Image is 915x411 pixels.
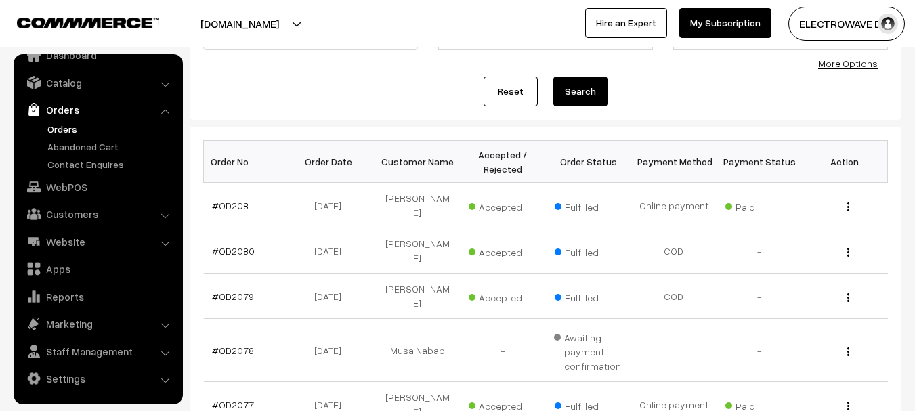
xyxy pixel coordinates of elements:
[212,200,252,211] a: #OD2081
[44,139,178,154] a: Abandoned Cart
[289,319,375,382] td: [DATE]
[17,70,178,95] a: Catalog
[17,284,178,309] a: Reports
[289,274,375,319] td: [DATE]
[289,141,375,183] th: Order Date
[204,141,289,183] th: Order No
[847,402,849,410] img: Menu
[212,290,254,302] a: #OD2079
[878,14,898,34] img: user
[17,18,159,28] img: COMMMERCE
[469,287,536,305] span: Accepted
[212,345,254,356] a: #OD2078
[818,58,878,69] a: More Options
[460,141,545,183] th: Accepted / Rejected
[153,7,326,41] button: [DOMAIN_NAME]
[17,366,178,391] a: Settings
[717,228,802,274] td: -
[17,14,135,30] a: COMMMERCE
[585,8,667,38] a: Hire an Expert
[555,287,622,305] span: Fulfilled
[17,230,178,254] a: Website
[553,77,608,106] button: Search
[375,319,460,382] td: Musa Nabab
[631,228,717,274] td: COD
[484,77,538,106] a: Reset
[469,196,536,214] span: Accepted
[631,141,717,183] th: Payment Method
[289,228,375,274] td: [DATE]
[847,202,849,211] img: Menu
[17,311,178,336] a: Marketing
[375,274,460,319] td: [PERSON_NAME]
[17,202,178,226] a: Customers
[44,122,178,136] a: Orders
[555,196,622,214] span: Fulfilled
[44,157,178,171] a: Contact Enquires
[802,141,887,183] th: Action
[17,175,178,199] a: WebPOS
[289,183,375,228] td: [DATE]
[212,245,255,257] a: #OD2080
[17,257,178,281] a: Apps
[469,242,536,259] span: Accepted
[717,274,802,319] td: -
[554,327,623,373] span: Awaiting payment confirmation
[847,248,849,257] img: Menu
[788,7,905,41] button: ELECTROWAVE DE…
[460,319,545,382] td: -
[717,141,802,183] th: Payment Status
[631,183,717,228] td: Online payment
[847,347,849,356] img: Menu
[725,196,793,214] span: Paid
[555,242,622,259] span: Fulfilled
[546,141,631,183] th: Order Status
[679,8,771,38] a: My Subscription
[631,274,717,319] td: COD
[375,141,460,183] th: Customer Name
[17,339,178,364] a: Staff Management
[847,293,849,302] img: Menu
[375,228,460,274] td: [PERSON_NAME]
[17,43,178,67] a: Dashboard
[375,183,460,228] td: [PERSON_NAME]
[212,399,254,410] a: #OD2077
[17,98,178,122] a: Orders
[717,319,802,382] td: -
